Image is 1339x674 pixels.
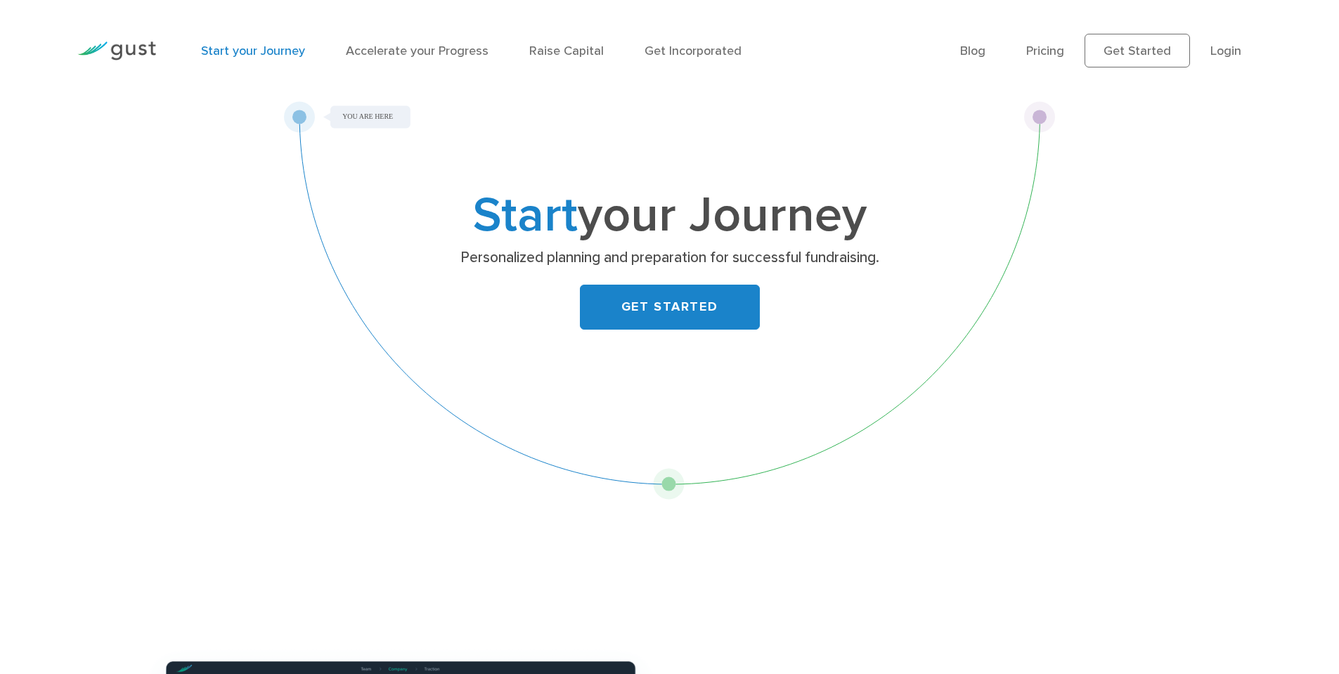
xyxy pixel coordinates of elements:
[397,248,942,268] p: Personalized planning and preparation for successful fundraising.
[77,41,156,60] img: Gust Logo
[1210,44,1241,58] a: Login
[960,44,985,58] a: Blog
[580,285,760,330] a: GET STARTED
[201,44,305,58] a: Start your Journey
[645,44,742,58] a: Get Incorporated
[1026,44,1064,58] a: Pricing
[346,44,489,58] a: Accelerate your Progress
[392,193,947,238] h1: your Journey
[1085,34,1190,67] a: Get Started
[473,186,578,245] span: Start
[529,44,604,58] a: Raise Capital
